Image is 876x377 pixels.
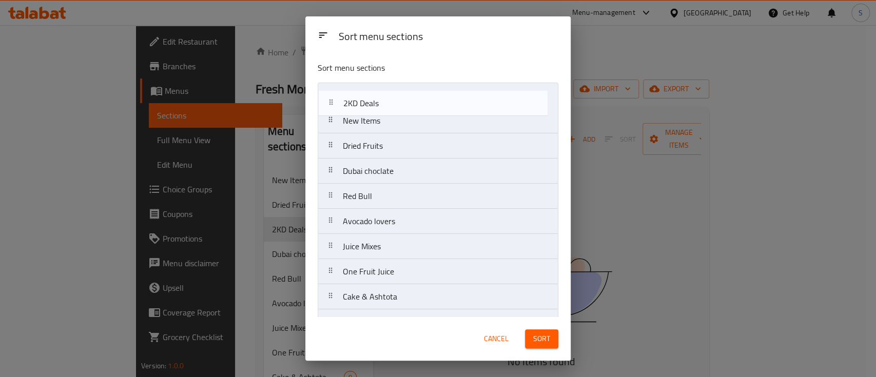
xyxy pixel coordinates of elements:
[525,329,558,348] button: Sort
[480,329,513,348] button: Cancel
[318,62,509,74] p: Sort menu sections
[533,332,550,345] span: Sort
[484,332,509,345] span: Cancel
[334,26,562,49] div: Sort menu sections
